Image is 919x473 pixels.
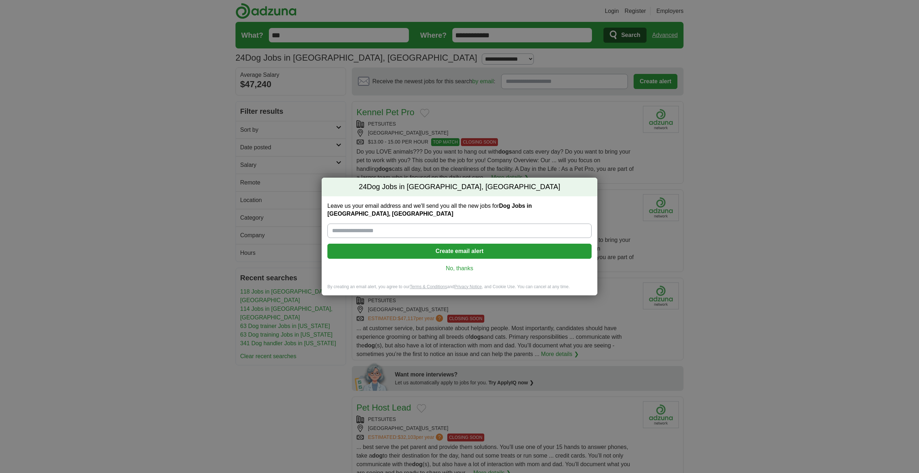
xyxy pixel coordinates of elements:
a: Privacy Notice [454,284,482,289]
a: No, thanks [333,264,586,272]
strong: Dog Jobs in [GEOGRAPHIC_DATA], [GEOGRAPHIC_DATA] [327,203,532,217]
div: By creating an email alert, you agree to our and , and Cookie Use. You can cancel at any time. [322,284,597,296]
label: Leave us your email address and we'll send you all the new jobs for [327,202,592,218]
span: 24 [359,182,367,192]
button: Create email alert [327,244,592,259]
a: Terms & Conditions [410,284,447,289]
h2: Dog Jobs in [GEOGRAPHIC_DATA], [GEOGRAPHIC_DATA] [322,178,597,196]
